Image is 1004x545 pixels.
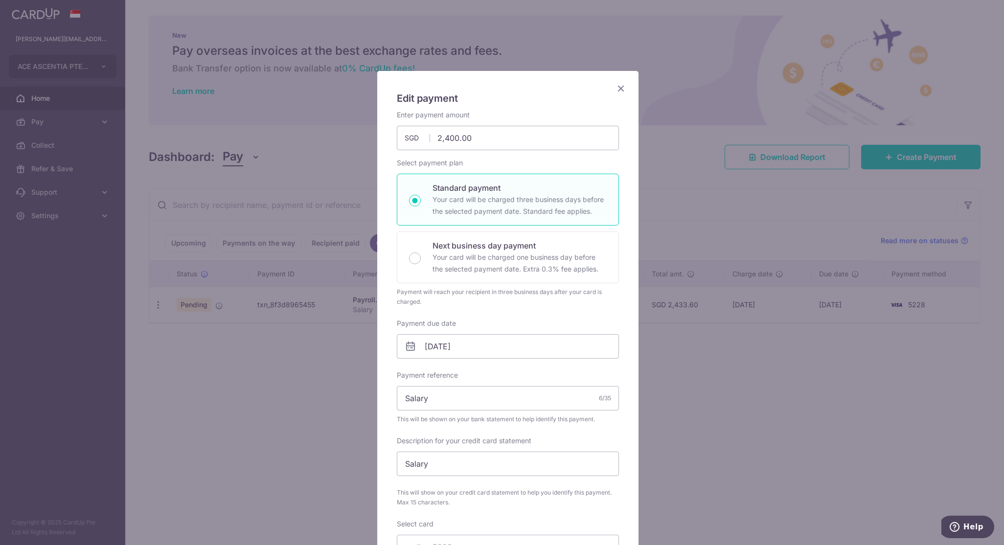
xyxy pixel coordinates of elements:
[397,91,619,106] h5: Edit payment
[397,334,619,359] input: DD / MM / YYYY
[615,83,627,94] button: Close
[397,287,619,307] div: Payment will reach your recipient in three business days after your card is charged.
[397,488,619,507] span: This will show on your credit card statement to help you identify this payment. Max 15 characters.
[397,126,619,150] input: 0.00
[941,516,994,540] iframe: Opens a widget where you can find more information
[397,318,456,328] label: Payment due date
[397,414,619,424] span: This will be shown on your bank statement to help identify this payment.
[433,251,607,275] p: Your card will be charged one business day before the selected payment date. Extra 0.3% fee applies.
[397,158,463,168] label: Select payment plan
[405,133,430,143] span: SGD
[397,519,434,529] label: Select card
[433,240,607,251] p: Next business day payment
[433,182,607,194] p: Standard payment
[397,110,470,120] label: Enter payment amount
[397,436,531,446] label: Description for your credit card statement
[433,194,607,217] p: Your card will be charged three business days before the selected payment date. Standard fee appl...
[599,393,611,403] div: 6/35
[397,370,458,380] label: Payment reference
